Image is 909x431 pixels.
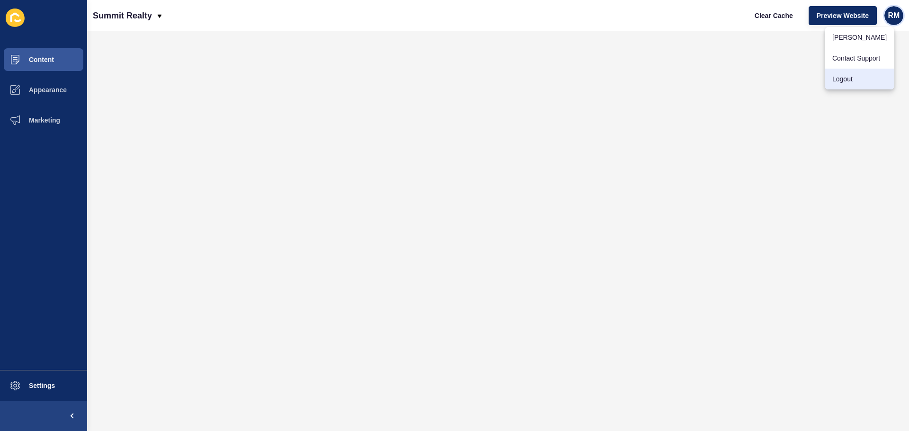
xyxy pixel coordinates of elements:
span: RM [888,11,900,20]
span: Preview Website [817,11,869,20]
a: Logout [825,69,894,89]
a: Contact Support [825,48,894,69]
iframe: To enrich screen reader interactions, please activate Accessibility in Grammarly extension settings [87,31,909,431]
span: Clear Cache [755,11,793,20]
p: Summit Realty [93,4,152,27]
button: Clear Cache [747,6,801,25]
button: Preview Website [809,6,877,25]
a: [PERSON_NAME] [825,27,894,48]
